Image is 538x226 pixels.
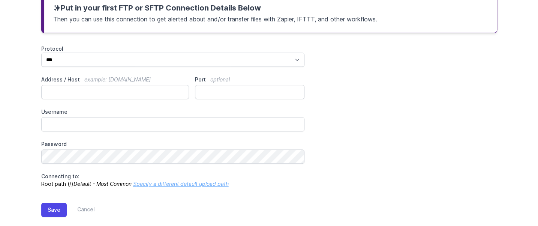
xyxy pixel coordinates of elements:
[195,76,304,83] label: Port
[501,188,529,217] iframe: Drift Widget Chat Controller
[41,203,67,217] button: Save
[41,76,189,83] label: Address / Host
[41,173,305,188] p: Root path (/)
[41,140,305,148] label: Password
[84,76,151,83] span: example: [DOMAIN_NAME]
[133,181,229,187] a: Specify a different default upload path
[67,203,95,217] a: Cancel
[53,13,488,24] p: Then you can use this connection to get alerted about and/or transfer files with Zapier, IFTTT, a...
[41,173,79,179] span: Connecting to:
[73,181,132,187] i: Default - Most Common
[41,45,305,53] label: Protocol
[210,76,230,83] span: optional
[53,3,488,13] h3: Put in your first FTP or SFTP Connection Details Below
[41,108,305,116] label: Username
